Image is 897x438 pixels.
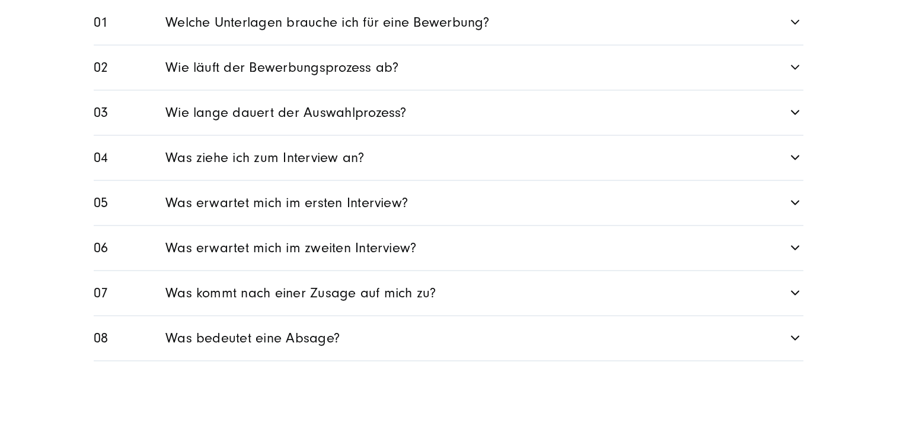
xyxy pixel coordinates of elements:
a: Wie läuft der Bewerbungsprozess ab? [94,45,803,90]
a: Wie lange dauert der Auswahlprozess? [94,90,803,135]
a: Was erwartet mich im ersten Interview? [94,180,803,225]
a: Was kommt nach einer Zusage auf mich zu? [94,271,803,315]
a: Was bedeutet eine Absage? [94,316,803,360]
a: Was ziehe ich zum Interview an? [94,135,803,180]
a: Was erwartet mich im zweiten Interview? [94,226,803,270]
